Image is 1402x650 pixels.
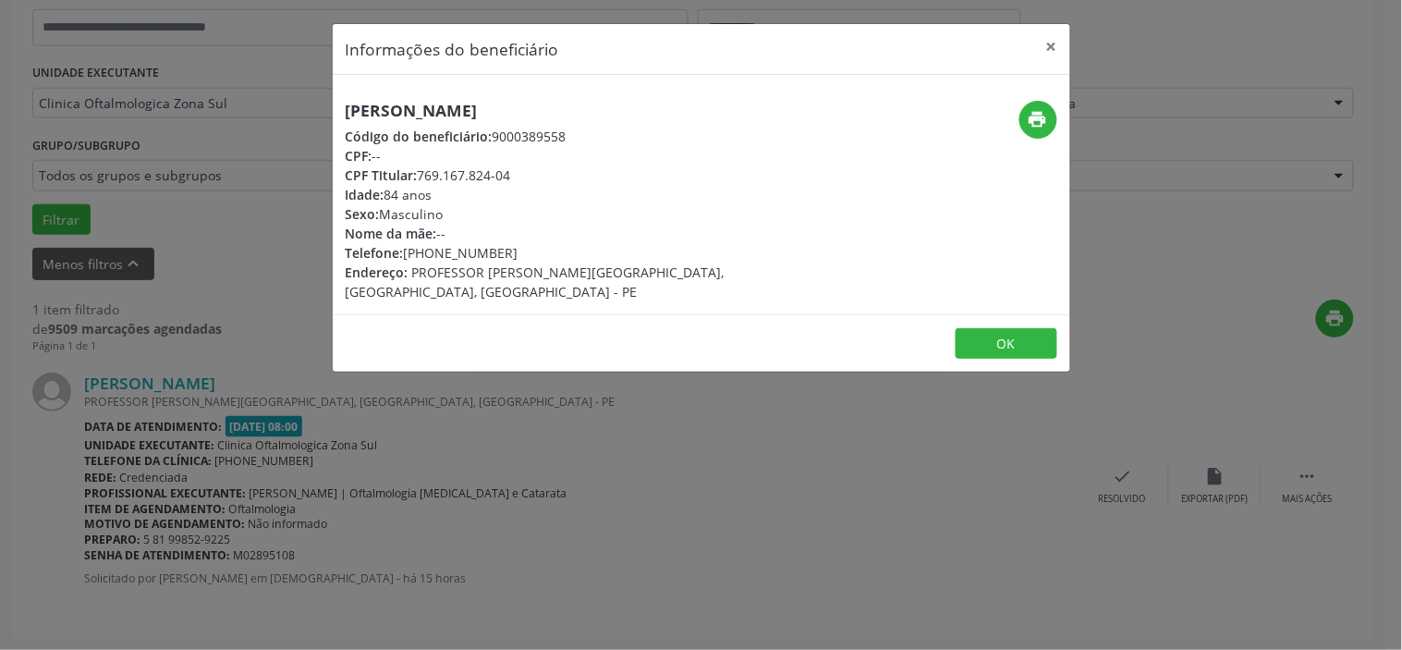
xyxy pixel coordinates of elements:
h5: Informações do beneficiário [346,37,559,61]
div: 9000389558 [346,127,811,146]
span: Telefone: [346,244,404,262]
span: PROFESSOR [PERSON_NAME][GEOGRAPHIC_DATA], [GEOGRAPHIC_DATA], [GEOGRAPHIC_DATA] - PE [346,264,725,300]
span: CPF: [346,147,372,165]
i: print [1028,109,1048,129]
div: Masculino [346,204,811,224]
span: Idade: [346,186,384,203]
button: print [1019,101,1057,139]
div: [PHONE_NUMBER] [346,243,811,263]
button: Close [1033,24,1070,69]
div: 769.167.824-04 [346,166,811,185]
span: Nome da mãe: [346,225,437,242]
div: 84 anos [346,185,811,204]
span: Endereço: [346,264,408,281]
div: -- [346,224,811,243]
div: -- [346,146,811,166]
span: CPF Titular: [346,166,418,184]
span: Sexo: [346,205,380,223]
span: Código do beneficiário: [346,128,493,145]
h5: [PERSON_NAME] [346,101,811,120]
button: OK [956,328,1057,360]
